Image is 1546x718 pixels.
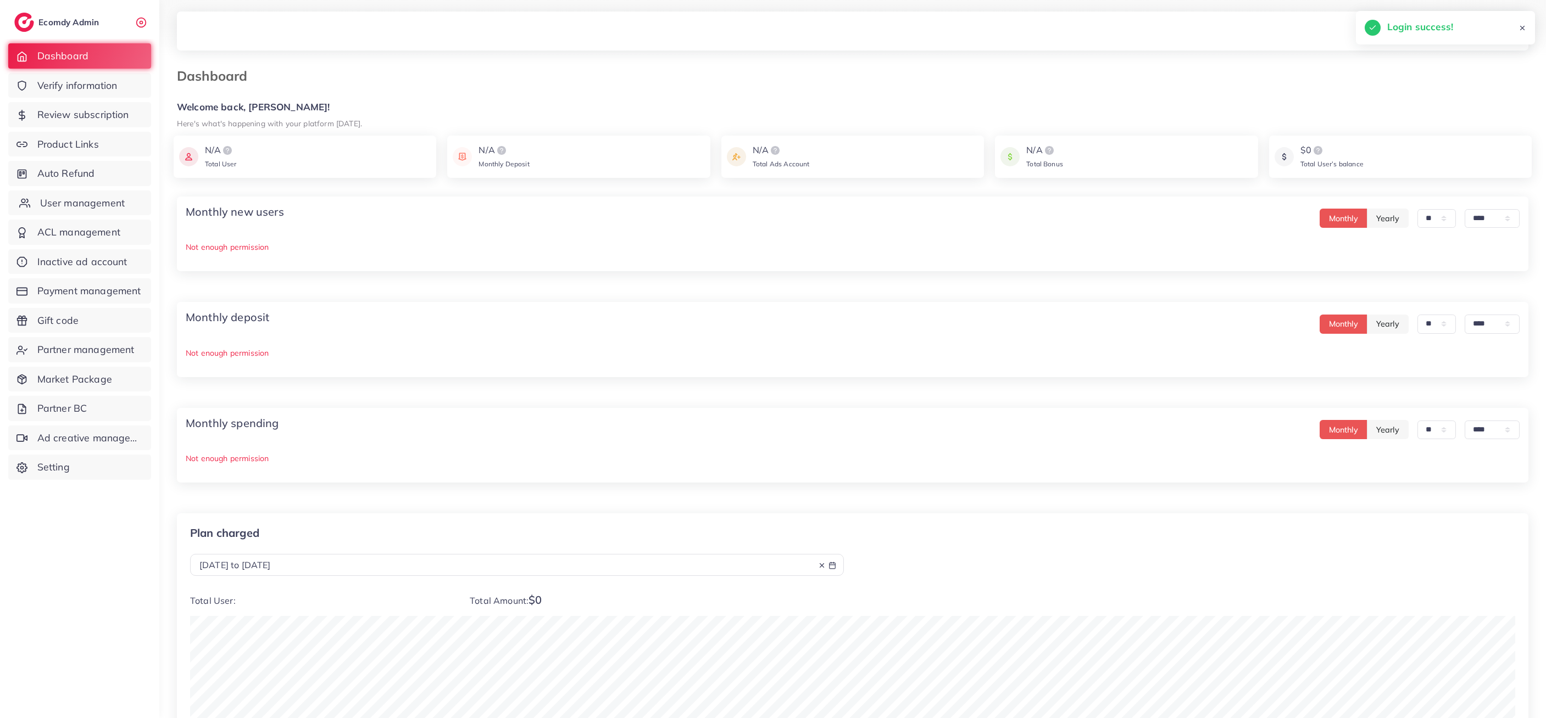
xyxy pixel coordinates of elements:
[190,526,844,540] p: Plan charged
[1367,420,1409,439] button: Yearly
[1043,144,1056,157] img: logo
[221,144,234,157] img: logo
[727,144,746,170] img: icon payment
[190,593,452,607] p: Total User:
[40,196,125,210] span: User management
[8,367,151,392] a: Market Package
[1367,315,1409,334] button: Yearly
[38,17,102,27] h2: Ecomdy Admin
[1026,160,1063,168] span: Total Bonus
[1000,144,1020,170] img: icon payment
[37,401,87,416] span: Partner BC
[186,205,284,218] h4: Monthly new users
[8,425,151,451] a: Ad creative management
[37,137,99,152] span: Product Links
[37,284,141,298] span: Payment management
[1367,209,1409,228] button: Yearly
[1320,420,1367,439] button: Monthly
[37,225,120,239] span: ACL management
[8,396,151,421] a: Partner BC
[205,144,237,157] div: N/A
[8,337,151,362] a: Partner management
[470,593,844,607] p: Total Amount:
[753,160,810,168] span: Total Ads Account
[37,49,88,63] span: Dashboard
[186,417,279,430] h4: Monthly spending
[186,311,269,324] h4: Monthly deposit
[199,559,271,570] span: [DATE] to [DATE]
[8,102,151,127] a: Review subscription
[37,255,127,269] span: Inactive ad account
[8,190,151,216] a: User management
[495,144,508,157] img: logo
[186,452,1520,465] p: Not enough permission
[8,455,151,480] a: Setting
[8,161,151,186] a: Auto Refund
[37,313,79,328] span: Gift code
[1320,209,1367,228] button: Monthly
[1387,20,1453,34] h5: Login success!
[753,144,810,157] div: N/A
[177,119,362,128] small: Here's what's happening with your platform [DATE].
[8,308,151,333] a: Gift code
[8,278,151,304] a: Payment management
[37,431,143,445] span: Ad creative management
[186,346,1520,360] p: Not enough permission
[1311,144,1325,157] img: logo
[529,593,542,607] span: $0
[179,144,198,170] img: icon payment
[37,166,95,181] span: Auto Refund
[8,43,151,69] a: Dashboard
[205,160,237,168] span: Total User
[14,13,102,32] a: logoEcomdy Admin
[1275,144,1294,170] img: icon payment
[37,108,129,122] span: Review subscription
[479,144,529,157] div: N/A
[769,144,782,157] img: logo
[177,68,256,84] h3: Dashboard
[8,249,151,274] a: Inactive ad account
[186,240,1520,254] p: Not enough permission
[177,102,1528,113] h5: Welcome back, [PERSON_NAME]!
[453,144,472,170] img: icon payment
[1300,144,1364,157] div: $0
[8,220,151,245] a: ACL management
[1026,144,1063,157] div: N/A
[1320,315,1367,334] button: Monthly
[14,13,34,32] img: logo
[37,78,118,93] span: Verify information
[1300,160,1364,168] span: Total User’s balance
[8,73,151,98] a: Verify information
[37,460,70,474] span: Setting
[37,372,112,386] span: Market Package
[8,132,151,157] a: Product Links
[479,160,529,168] span: Monthly Deposit
[37,343,135,357] span: Partner management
